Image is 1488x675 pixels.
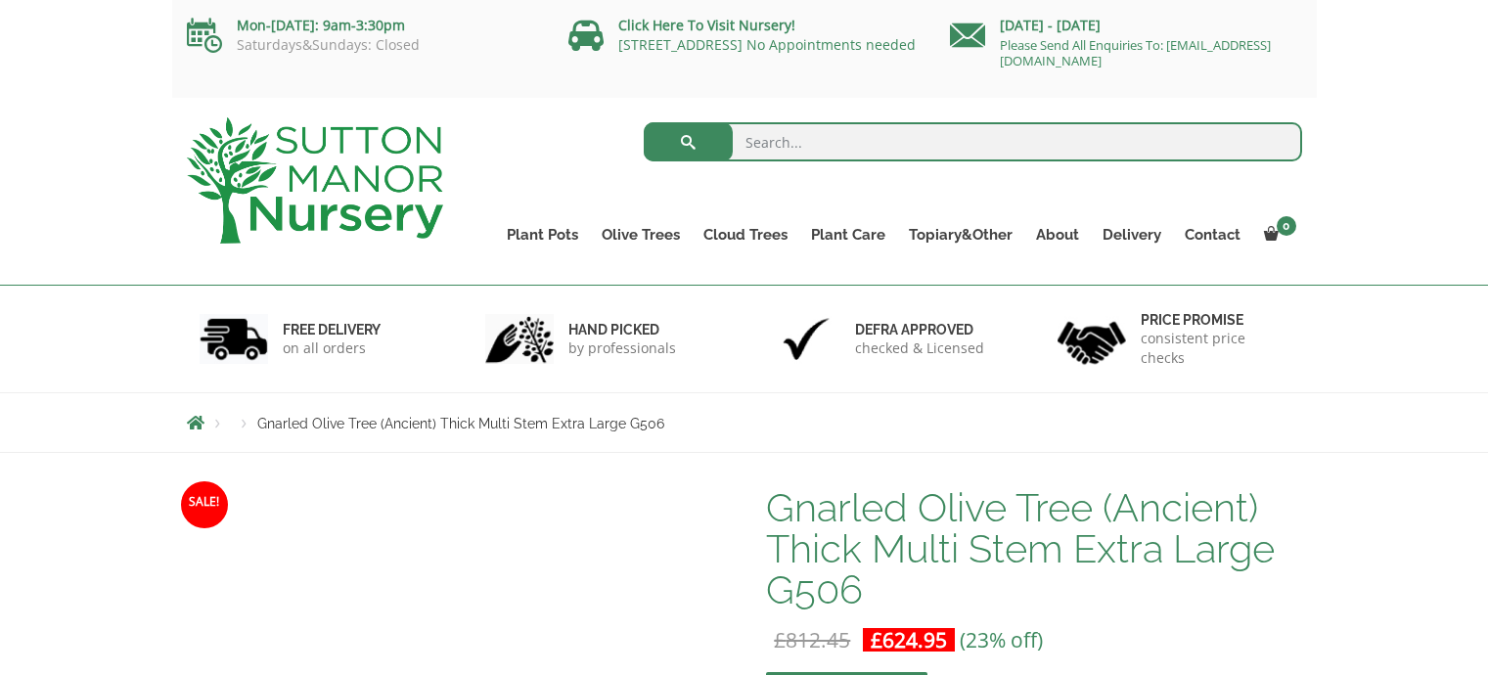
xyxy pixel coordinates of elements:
[1141,329,1289,368] p: consistent price checks
[950,14,1302,37] p: [DATE] - [DATE]
[1058,309,1126,369] img: 4.jpg
[1173,221,1252,248] a: Contact
[1000,36,1271,69] a: Please Send All Enquiries To: [EMAIL_ADDRESS][DOMAIN_NAME]
[187,37,539,53] p: Saturdays&Sundays: Closed
[871,626,947,653] bdi: 624.95
[897,221,1024,248] a: Topiary&Other
[590,221,692,248] a: Olive Trees
[568,338,676,358] p: by professionals
[774,626,786,653] span: £
[200,314,268,364] img: 1.jpg
[187,117,443,244] img: logo
[495,221,590,248] a: Plant Pots
[692,221,799,248] a: Cloud Trees
[774,626,850,653] bdi: 812.45
[485,314,554,364] img: 2.jpg
[772,314,840,364] img: 3.jpg
[187,415,1302,430] nav: Breadcrumbs
[766,487,1301,610] h1: Gnarled Olive Tree (Ancient) Thick Multi Stem Extra Large G506
[1024,221,1091,248] a: About
[181,481,228,528] span: Sale!
[283,321,381,338] h6: FREE DELIVERY
[855,321,984,338] h6: Defra approved
[618,35,916,54] a: [STREET_ADDRESS] No Appointments needed
[1277,216,1296,236] span: 0
[871,626,882,653] span: £
[187,14,539,37] p: Mon-[DATE]: 9am-3:30pm
[799,221,897,248] a: Plant Care
[1091,221,1173,248] a: Delivery
[257,416,664,431] span: Gnarled Olive Tree (Ancient) Thick Multi Stem Extra Large G506
[1252,221,1302,248] a: 0
[644,122,1302,161] input: Search...
[283,338,381,358] p: on all orders
[1141,311,1289,329] h6: Price promise
[568,321,676,338] h6: hand picked
[855,338,984,358] p: checked & Licensed
[960,626,1043,653] span: (23% off)
[618,16,795,34] a: Click Here To Visit Nursery!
